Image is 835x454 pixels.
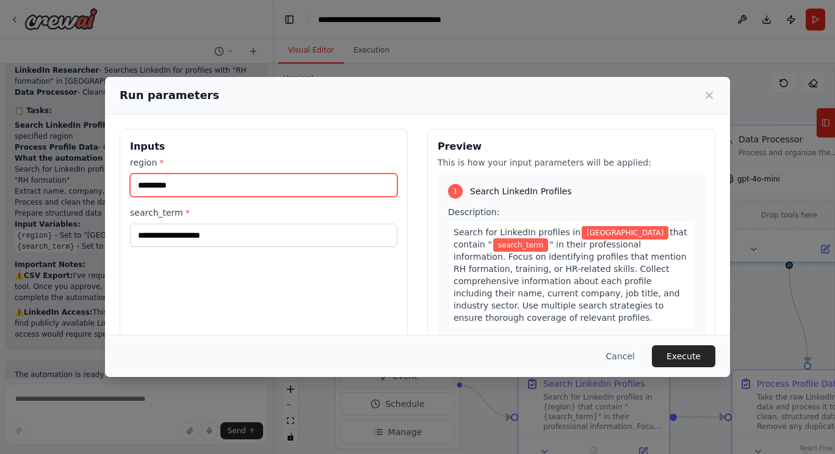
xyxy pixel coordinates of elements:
span: Description: [448,207,499,217]
button: Cancel [596,345,645,367]
span: " in their professional information. Focus on identifying profiles that mention RH formation, tra... [454,240,687,323]
span: Search for LinkedIn profiles in [454,227,580,237]
span: that contain " [454,227,687,249]
span: Variable: region [582,226,668,240]
h3: Preview [438,139,705,154]
button: Execute [652,345,715,367]
h3: Inputs [130,139,397,154]
div: 1 [448,184,463,199]
p: This is how your input parameters will be applied: [438,156,705,169]
h2: Run parameters [120,87,219,104]
label: region [130,156,397,169]
label: search_term [130,207,397,219]
span: Search LinkedIn Profiles [470,185,572,197]
span: Variable: search_term [493,238,548,252]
